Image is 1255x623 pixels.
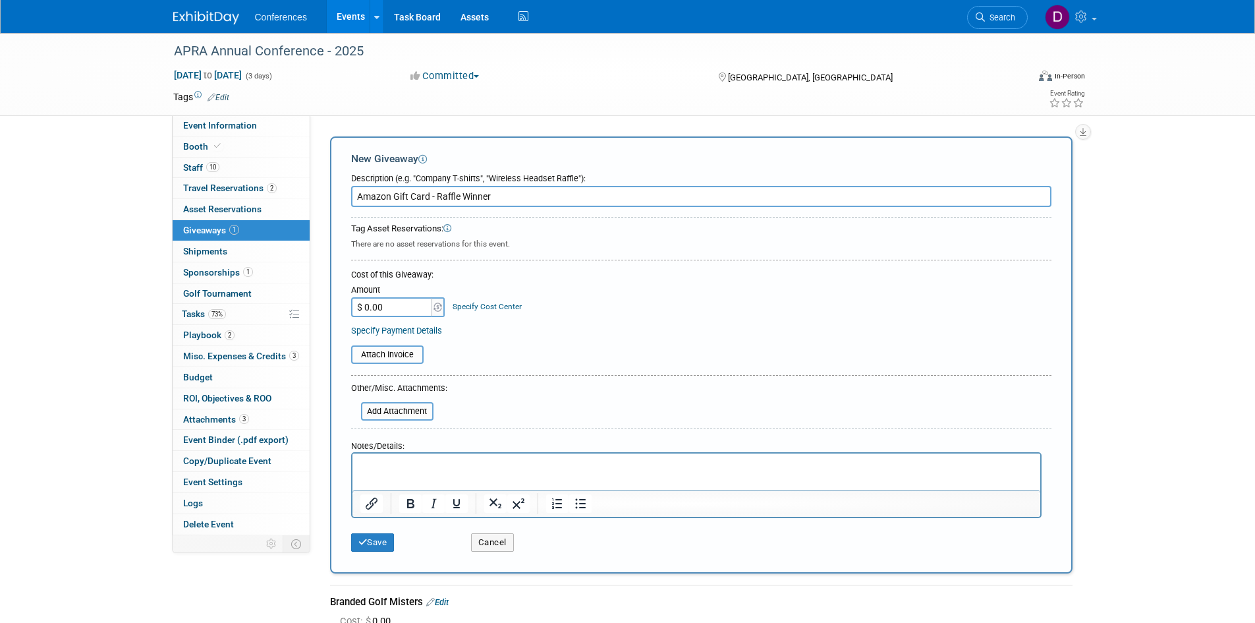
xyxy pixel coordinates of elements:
span: Logs [183,498,203,508]
img: ExhibitDay [173,11,239,24]
button: Bullet list [569,494,592,513]
a: Playbook2 [173,325,310,345]
div: There are no asset reservations for this event. [351,235,1051,250]
button: Underline [445,494,468,513]
span: Tasks [182,309,226,319]
a: Staff10 [173,158,310,178]
div: New Giveaway [351,152,1051,166]
span: 2 [267,183,277,193]
span: Event Information [183,120,257,131]
div: APRA Annual Conference - 2025 [169,40,1008,63]
a: Edit [208,93,229,102]
a: Logs [173,493,310,514]
a: Travel Reservations2 [173,178,310,198]
span: Giveaways [183,225,239,235]
a: Specify Payment Details [351,326,442,336]
div: Cost of this Giveaway: [351,269,1051,281]
a: Event Information [173,115,310,136]
span: 1 [229,225,239,235]
a: ROI, Objectives & ROO [173,388,310,409]
span: Misc. Expenses & Credits [183,351,299,361]
span: Sponsorships [183,267,253,278]
a: Misc. Expenses & Credits3 [173,346,310,367]
button: Subscript [484,494,507,513]
button: Superscript [507,494,530,513]
a: Attachments3 [173,409,310,430]
span: Travel Reservations [183,183,277,193]
span: Shipments [183,246,227,256]
a: Booth [173,136,310,157]
a: Edit [426,597,449,607]
span: to [202,70,214,80]
div: In-Person [1054,71,1085,81]
a: Shipments [173,241,310,262]
span: Budget [183,372,213,382]
a: Event Settings [173,472,310,492]
a: Event Binder (.pdf export) [173,430,310,450]
button: Cancel [471,533,514,552]
div: Tag Asset Reservations: [351,223,1051,235]
i: Booth reservation complete [214,142,221,150]
div: Branded Golf Misters [330,595,1073,609]
a: Search [967,6,1028,29]
iframe: Rich Text Area [352,454,1040,490]
img: Diane Arabia [1045,5,1070,30]
span: [DATE] [DATE] [173,69,242,81]
div: Event Format [950,69,1086,88]
span: Conferences [255,12,307,22]
span: Search [985,13,1015,22]
button: Italic [422,494,445,513]
span: 1 [243,267,253,277]
span: 10 [206,162,219,172]
span: (3 days) [244,72,272,80]
span: 73% [208,309,226,319]
span: 3 [239,414,249,424]
span: Booth [183,141,223,152]
span: Asset Reservations [183,204,262,214]
span: 3 [289,351,299,361]
div: Event Rating [1049,90,1084,97]
div: Notes/Details: [351,434,1042,452]
span: 2 [225,330,235,340]
a: Tasks73% [173,304,310,324]
a: Copy/Duplicate Event [173,451,310,471]
button: Insert/edit link [360,494,383,513]
button: Committed [406,69,484,83]
span: Copy/Duplicate Event [183,456,271,466]
a: Specify Cost Center [453,302,522,311]
td: Toggle Event Tabs [283,535,310,552]
span: Golf Tournament [183,288,252,299]
span: Playbook [183,330,235,340]
span: ROI, Objectives & ROO [183,393,271,403]
a: Budget [173,367,310,388]
a: Sponsorships1 [173,262,310,283]
a: Giveaways1 [173,220,310,241]
img: Format-Inperson.png [1039,71,1052,81]
a: Delete Event [173,514,310,535]
span: Delete Event [183,519,234,529]
span: Event Binder (.pdf export) [183,434,289,445]
a: Golf Tournament [173,283,310,304]
button: Numbered list [546,494,569,513]
div: Other/Misc. Attachments: [351,382,447,398]
div: Description (e.g. "Company T-shirts", "Wireless Headset Raffle"): [351,167,1051,185]
td: Tags [173,90,229,104]
span: Event Settings [183,477,242,487]
div: Amount [351,284,447,297]
button: Bold [399,494,422,513]
td: Personalize Event Tab Strip [260,535,283,552]
a: Asset Reservations [173,199,310,220]
button: Save [351,533,395,552]
span: Attachments [183,414,249,425]
span: Staff [183,162,219,173]
span: [GEOGRAPHIC_DATA], [GEOGRAPHIC_DATA] [728,73,893,82]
